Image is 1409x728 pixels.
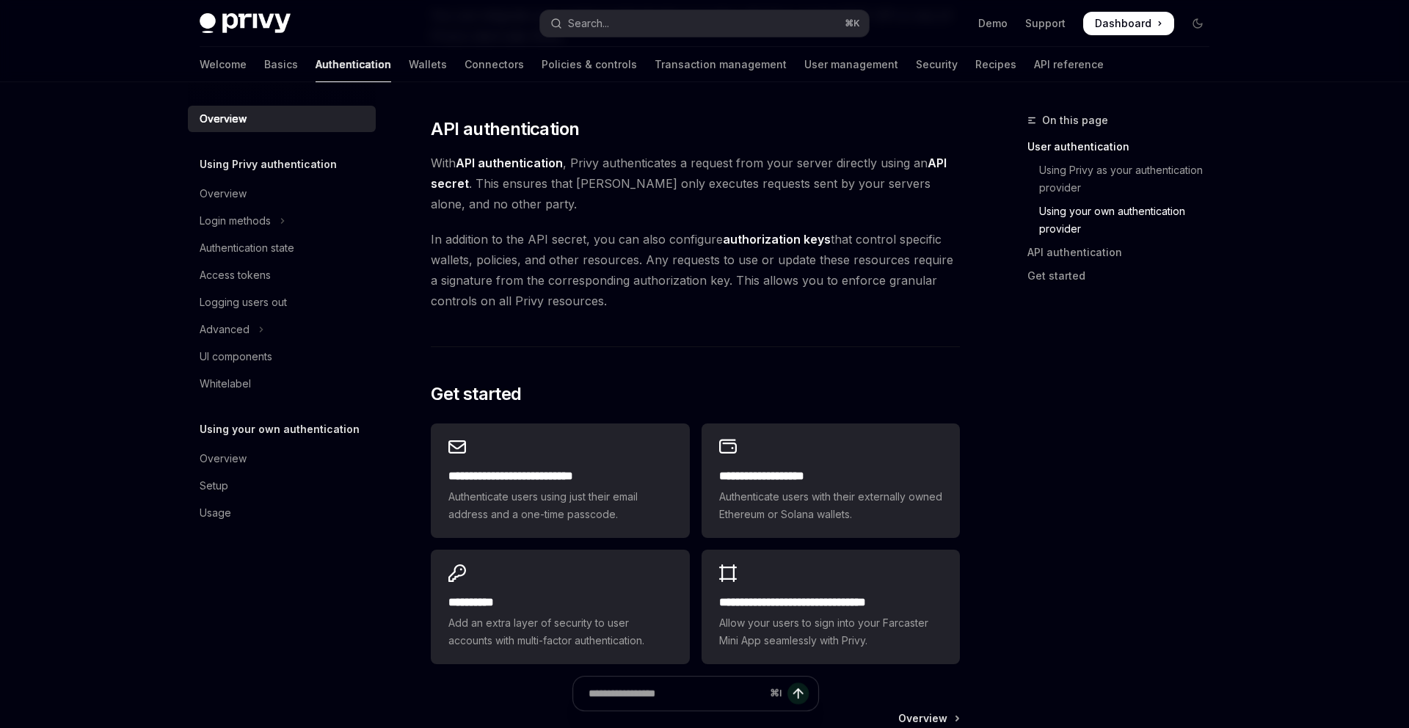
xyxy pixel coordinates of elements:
[188,181,376,207] a: Overview
[200,450,247,467] div: Overview
[188,445,376,472] a: Overview
[1027,264,1221,288] a: Get started
[200,13,291,34] img: dark logo
[1025,16,1066,31] a: Support
[188,343,376,370] a: UI components
[431,550,689,664] a: **** *****Add an extra layer of security to user accounts with multi-factor authentication.
[316,47,391,82] a: Authentication
[264,47,298,82] a: Basics
[655,47,787,82] a: Transaction management
[1083,12,1174,35] a: Dashboard
[200,110,247,128] div: Overview
[1042,112,1108,129] span: On this page
[845,18,860,29] span: ⌘ K
[787,682,809,704] button: Send message
[188,316,376,343] button: Toggle Advanced section
[431,153,960,214] span: With , Privy authenticates a request from your server directly using an . This ensures that [PERS...
[719,614,942,649] span: Allow your users to sign into your Farcaster Mini App seamlessly with Privy.
[448,614,671,649] span: Add an extra layer of security to user accounts with multi-factor authentication.
[188,262,376,288] a: Access tokens
[200,321,250,338] div: Advanced
[188,371,376,397] a: Whitelabel
[431,382,521,406] span: Get started
[200,294,287,311] div: Logging users out
[589,677,763,710] input: Ask a question...
[1095,16,1151,31] span: Dashboard
[200,504,231,522] div: Usage
[465,47,524,82] a: Connectors
[200,421,360,438] h5: Using your own authentication
[804,47,898,82] a: User management
[978,16,1008,31] a: Demo
[200,348,272,365] div: UI components
[200,477,228,495] div: Setup
[200,266,271,284] div: Access tokens
[1186,12,1209,35] button: Toggle dark mode
[188,473,376,499] a: Setup
[1034,47,1104,82] a: API reference
[409,47,447,82] a: Wallets
[188,208,376,234] button: Toggle Login methods section
[719,488,942,523] span: Authenticate users with their externally owned Ethereum or Solana wallets.
[916,47,958,82] a: Security
[431,229,960,311] span: In addition to the API secret, you can also configure that control specific wallets, policies, an...
[188,106,376,132] a: Overview
[456,156,563,170] strong: API authentication
[200,47,247,82] a: Welcome
[448,488,671,523] span: Authenticate users using just their email address and a one-time passcode.
[1027,241,1221,264] a: API authentication
[702,423,960,538] a: **** **** **** ****Authenticate users with their externally owned Ethereum or Solana wallets.
[200,239,294,257] div: Authentication state
[200,185,247,203] div: Overview
[723,232,831,247] strong: authorization keys
[200,375,251,393] div: Whitelabel
[200,212,271,230] div: Login methods
[1027,159,1221,200] a: Using Privy as your authentication provider
[540,10,869,37] button: Open search
[1027,135,1221,159] a: User authentication
[188,500,376,526] a: Usage
[431,117,579,141] span: API authentication
[975,47,1016,82] a: Recipes
[188,235,376,261] a: Authentication state
[542,47,637,82] a: Policies & controls
[188,289,376,316] a: Logging users out
[200,156,337,173] h5: Using Privy authentication
[568,15,609,32] div: Search...
[1027,200,1221,241] a: Using your own authentication provider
